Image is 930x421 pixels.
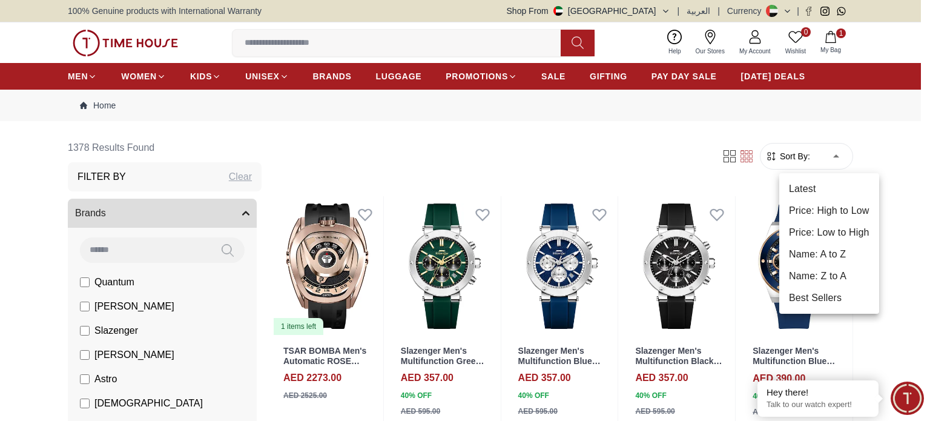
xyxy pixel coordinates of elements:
li: Name: A to Z [779,244,879,265]
li: Name: Z to A [779,265,879,287]
div: Hey there! [767,386,869,399]
li: Best Sellers [779,287,879,309]
li: Latest [779,178,879,200]
li: Price: High to Low [779,200,879,222]
li: Price: Low to High [779,222,879,244]
div: Chat Widget [891,382,924,415]
p: Talk to our watch expert! [767,400,869,410]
